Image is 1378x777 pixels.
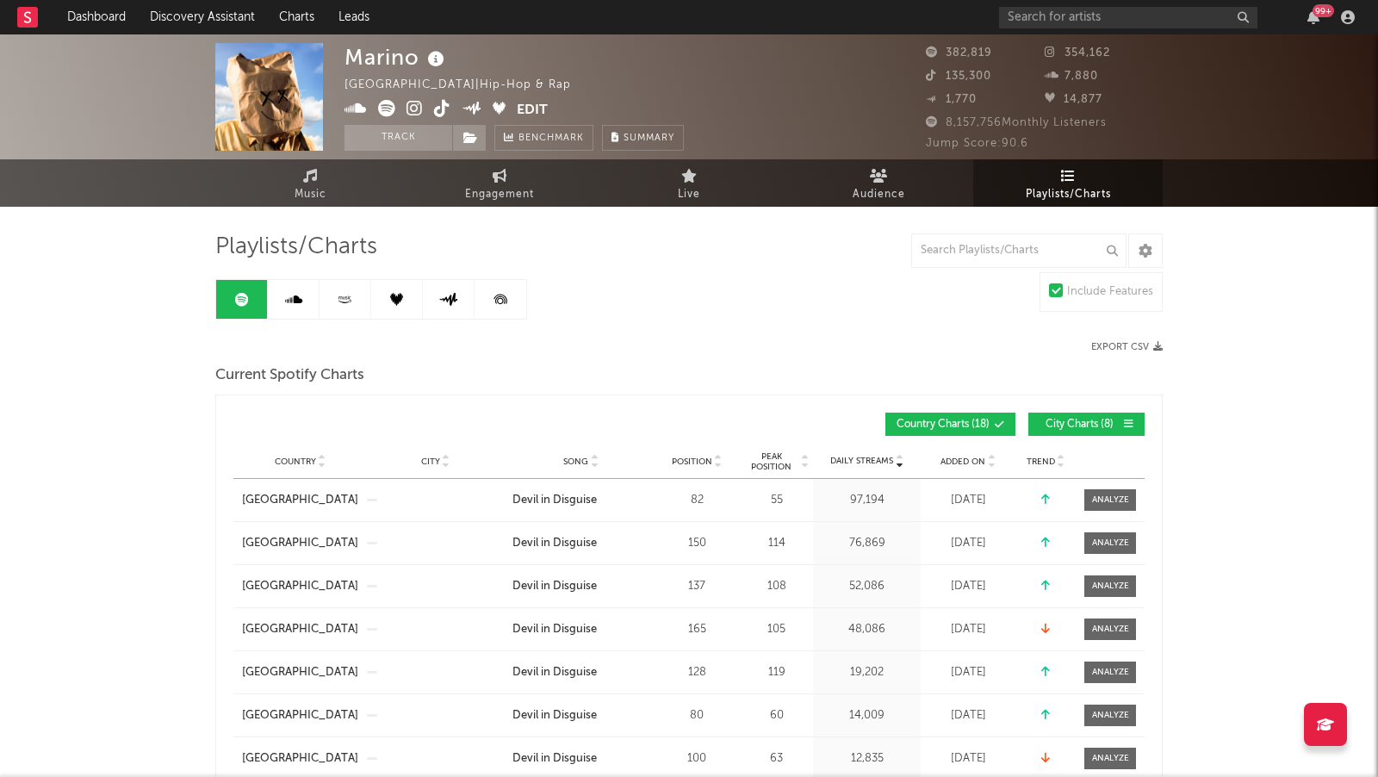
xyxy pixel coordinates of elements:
div: 60 [744,707,809,724]
div: 105 [744,621,809,638]
span: City Charts ( 8 ) [1040,420,1119,430]
div: Marino [344,43,449,71]
span: 8,157,756 Monthly Listeners [926,117,1107,128]
a: Engagement [405,159,594,207]
div: 76,869 [817,535,916,552]
a: [GEOGRAPHIC_DATA] [242,621,358,638]
input: Search for artists [999,7,1257,28]
span: 382,819 [926,47,992,59]
span: Engagement [465,184,534,205]
div: 114 [744,535,809,552]
span: Current Spotify Charts [215,365,364,386]
a: Benchmark [494,125,593,151]
div: 19,202 [817,664,916,681]
div: 108 [744,578,809,595]
span: Song [563,457,588,467]
div: [DATE] [925,492,1011,509]
a: Devil in Disguise [512,707,649,724]
span: Position [672,457,712,467]
div: Include Features [1067,282,1153,302]
span: Live [678,184,700,205]
div: 14,009 [817,707,916,724]
div: 128 [658,664,736,681]
span: Benchmark [518,128,584,149]
div: [DATE] [925,578,1011,595]
div: Devil in Disguise [512,707,597,724]
a: Devil in Disguise [512,750,649,768]
span: 354,162 [1045,47,1110,59]
a: [GEOGRAPHIC_DATA] [242,492,358,509]
span: Playlists/Charts [215,237,377,258]
button: Summary [602,125,684,151]
div: 97,194 [817,492,916,509]
span: Country [275,457,316,467]
span: 7,880 [1045,71,1098,82]
input: Search Playlists/Charts [911,233,1127,268]
div: 99 + [1313,4,1334,17]
button: Track [344,125,452,151]
a: Music [215,159,405,207]
div: 137 [658,578,736,595]
span: Added On [940,457,985,467]
div: 165 [658,621,736,638]
span: Music [295,184,326,205]
span: Audience [853,184,905,205]
div: Devil in Disguise [512,578,597,595]
div: [DATE] [925,707,1011,724]
span: Daily Streams [830,455,893,468]
div: [DATE] [925,664,1011,681]
span: 14,877 [1045,94,1102,105]
a: Devil in Disguise [512,535,649,552]
button: Country Charts(18) [885,413,1015,436]
div: [DATE] [925,621,1011,638]
a: Live [594,159,784,207]
span: Country Charts ( 18 ) [897,420,990,430]
div: 80 [658,707,736,724]
a: Devil in Disguise [512,492,649,509]
div: [GEOGRAPHIC_DATA] | Hip-hop & Rap [344,75,611,96]
div: Devil in Disguise [512,664,597,681]
a: [GEOGRAPHIC_DATA] [242,535,358,552]
span: Jump Score: 90.6 [926,138,1028,149]
span: 135,300 [926,71,991,82]
a: Devil in Disguise [512,621,649,638]
span: Playlists/Charts [1026,184,1111,205]
div: 55 [744,492,809,509]
div: Devil in Disguise [512,621,597,638]
div: 52,086 [817,578,916,595]
a: [GEOGRAPHIC_DATA] [242,664,358,681]
div: Devil in Disguise [512,750,597,768]
a: [GEOGRAPHIC_DATA] [242,750,358,768]
div: Devil in Disguise [512,535,597,552]
a: Devil in Disguise [512,578,649,595]
div: [DATE] [925,535,1011,552]
a: Playlists/Charts [973,159,1163,207]
div: 150 [658,535,736,552]
div: 100 [658,750,736,768]
span: 1,770 [926,94,977,105]
a: [GEOGRAPHIC_DATA] [242,707,358,724]
span: Peak Position [744,451,798,472]
div: 12,835 [817,750,916,768]
button: City Charts(8) [1028,413,1145,436]
button: Export CSV [1091,342,1163,352]
div: 48,086 [817,621,916,638]
div: [DATE] [925,750,1011,768]
a: [GEOGRAPHIC_DATA] [242,578,358,595]
button: Edit [517,100,548,121]
div: 63 [744,750,809,768]
span: City [421,457,440,467]
span: Summary [624,134,674,143]
a: Audience [784,159,973,207]
div: 119 [744,664,809,681]
div: 82 [658,492,736,509]
div: Devil in Disguise [512,492,597,509]
a: Devil in Disguise [512,664,649,681]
